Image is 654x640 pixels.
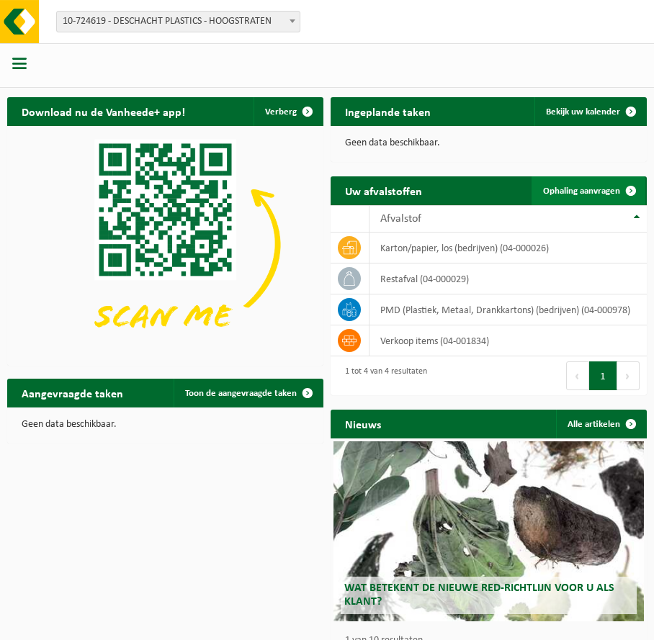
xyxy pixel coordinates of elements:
a: Bekijk uw kalender [534,97,645,126]
h2: Ingeplande taken [331,97,445,125]
button: 1 [589,361,617,390]
p: Geen data beschikbaar. [22,420,309,430]
h2: Aangevraagde taken [7,379,138,407]
img: Download de VHEPlus App [7,126,323,363]
span: Wat betekent de nieuwe RED-richtlijn voor u als klant? [344,582,614,608]
span: 10-724619 - DESCHACHT PLASTICS - HOOGSTRATEN [56,11,300,32]
td: PMD (Plastiek, Metaal, Drankkartons) (bedrijven) (04-000978) [369,294,647,325]
span: Ophaling aanvragen [543,186,620,196]
span: Verberg [265,107,297,117]
td: restafval (04-000029) [369,263,647,294]
h2: Nieuws [331,410,395,438]
h2: Download nu de Vanheede+ app! [7,97,200,125]
a: Ophaling aanvragen [532,176,645,205]
span: Afvalstof [380,213,421,225]
button: Previous [566,361,589,390]
button: Next [617,361,640,390]
td: karton/papier, los (bedrijven) (04-000026) [369,233,647,263]
div: 1 tot 4 van 4 resultaten [338,360,427,392]
span: 10-724619 - DESCHACHT PLASTICS - HOOGSTRATEN [57,12,300,32]
span: Bekijk uw kalender [546,107,620,117]
button: Verberg [254,97,322,126]
a: Toon de aangevraagde taken [174,379,322,407]
a: Alle artikelen [556,410,645,438]
p: Geen data beschikbaar. [345,138,632,148]
td: verkoop items (04-001834) [369,325,647,356]
h2: Uw afvalstoffen [331,176,436,204]
span: Toon de aangevraagde taken [185,389,297,398]
a: Wat betekent de nieuwe RED-richtlijn voor u als klant? [333,441,643,621]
